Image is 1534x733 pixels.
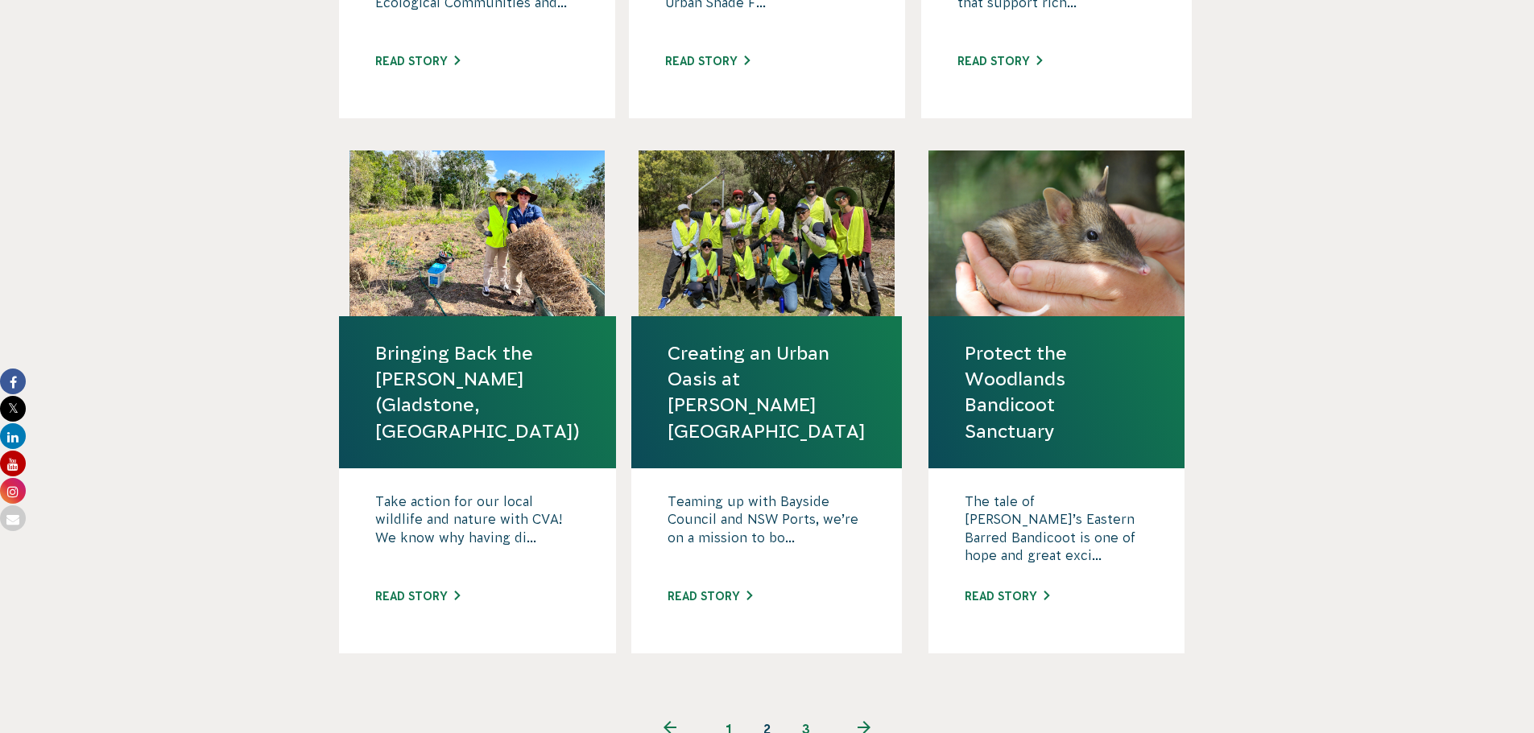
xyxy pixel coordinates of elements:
p: Take action for our local wildlife and nature with CVA! We know why having di... [375,492,580,573]
a: Creating an Urban Oasis at [PERSON_NAME][GEOGRAPHIC_DATA] [668,340,866,444]
p: Teaming up with Bayside Council and NSW Ports, we’re on a mission to bo... [668,492,866,573]
p: The tale of [PERSON_NAME]’s Eastern Barred Bandicoot is one of hope and great exci... [965,492,1148,573]
a: Read story [375,590,460,603]
a: Read story [375,55,460,68]
a: Read story [668,590,752,603]
a: Read story [957,55,1042,68]
a: Protect the Woodlands Bandicoot Sanctuary [965,340,1148,444]
a: Read story [665,55,750,68]
a: Read story [965,590,1049,603]
a: Bringing Back the [PERSON_NAME] (Gladstone, [GEOGRAPHIC_DATA]) [375,340,580,444]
